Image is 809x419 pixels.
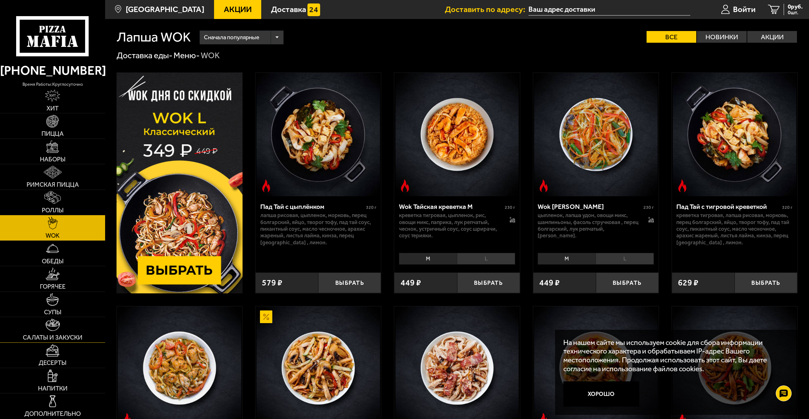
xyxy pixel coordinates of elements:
span: 449 ₽ [401,278,421,287]
img: Wok Карри М [534,73,658,196]
h1: Лапша WOK [117,30,191,44]
img: Пад Тай с тигровой креветкой [673,73,796,196]
div: Wok Тайская креветка M [399,203,503,211]
input: Ваш адрес доставки [528,4,690,16]
span: Салаты и закуски [23,335,82,341]
span: [GEOGRAPHIC_DATA] [126,5,204,14]
a: Меню- [174,50,200,60]
span: Римская пицца [27,182,79,188]
span: 320 г [366,205,376,210]
span: Сначала популярные [204,29,259,46]
span: Дополнительно [24,411,81,417]
span: Войти [733,5,755,14]
li: M [538,253,596,265]
div: Wok [PERSON_NAME] [538,203,642,211]
span: 320 г [782,205,793,210]
p: креветка тигровая, цыпленок, рис, овощи микс, паприка, лук репчатый, чеснок, устричный соус, соус... [399,212,501,239]
button: Выбрать [318,272,381,293]
span: Наборы [40,156,66,163]
p: лапша рисовая, цыпленок, морковь, перец болгарский, яйцо, творог тофу, пад тай соус, пикантный со... [260,212,376,246]
span: Доставить по адресу: [445,5,528,14]
li: L [596,253,654,265]
label: Новинки [697,31,747,43]
span: Акции [224,5,252,14]
span: Роллы [42,207,64,214]
a: Острое блюдоПад Тай с тигровой креветкой [672,73,797,196]
span: Горячее [40,284,66,290]
img: Пад Тай с цыплёнком [256,73,380,196]
span: 0 руб. [788,4,803,10]
a: Острое блюдоWok Тайская креветка M [394,73,520,196]
img: Острое блюдо [260,179,273,192]
label: Акции [747,31,797,43]
img: Острое блюдо [399,179,411,192]
label: Все [647,31,696,43]
span: Обеды [42,258,64,265]
span: 230 г [643,205,654,210]
a: Доставка еды- [117,50,173,60]
span: Супы [44,309,61,316]
p: креветка тигровая, лапша рисовая, морковь, перец болгарский, яйцо, творог тофу, пад тай соус, пик... [676,212,793,246]
img: Острое блюдо [676,179,689,192]
li: L [457,253,515,265]
span: 449 ₽ [539,278,560,287]
span: 579 ₽ [262,278,282,287]
span: Пицца [41,131,64,137]
div: Пад Тай с цыплёнком [260,203,364,211]
span: 0 шт. [788,10,803,15]
span: Напитки [38,385,67,392]
button: Выбрать [735,272,797,293]
span: 230 г [505,205,515,210]
img: Острое блюдо [537,179,550,192]
li: M [399,253,457,265]
img: Акционный [260,310,273,323]
a: Острое блюдоПад Тай с цыплёнком [256,73,381,196]
img: Wok Тайская креветка M [395,73,519,196]
p: На нашем сайте мы используем cookie для сбора информации технического характера и обрабатываем IP... [563,338,785,373]
span: Хит [47,105,59,112]
button: Выбрать [457,272,520,293]
div: Пад Тай с тигровой креветкой [676,203,781,211]
span: Доставка [271,5,306,14]
a: Острое блюдоWok Карри М [533,73,659,196]
img: 15daf4d41897b9f0e9f617042186c801.svg [307,3,320,16]
span: Десерты [39,360,66,366]
span: 629 ₽ [678,278,698,287]
button: Хорошо [563,381,639,407]
div: WOK [201,50,220,61]
span: WOK [46,233,60,239]
p: цыпленок, лапша удон, овощи микс, шампиньоны, фасоль стручковая , перец болгарский, лук репчатый,... [538,212,640,239]
button: Выбрать [596,272,659,293]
